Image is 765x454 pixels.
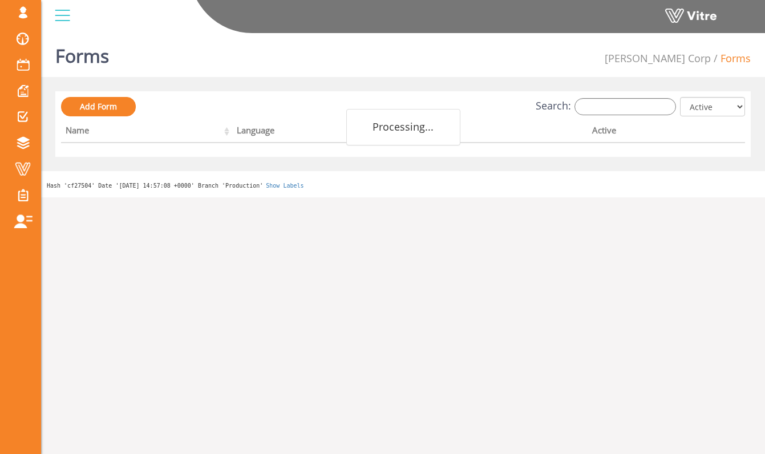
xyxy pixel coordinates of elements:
[711,51,751,66] li: Forms
[61,121,232,143] th: Name
[574,98,676,115] input: Search:
[61,97,136,116] a: Add Form
[605,51,711,65] span: 210
[346,109,460,145] div: Processing...
[411,121,588,143] th: Company
[55,29,109,77] h1: Forms
[232,121,411,143] th: Language
[266,183,303,189] a: Show Labels
[588,121,711,143] th: Active
[536,98,676,115] label: Search:
[80,101,117,112] span: Add Form
[47,183,263,189] span: Hash 'cf27504' Date '[DATE] 14:57:08 +0000' Branch 'Production'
